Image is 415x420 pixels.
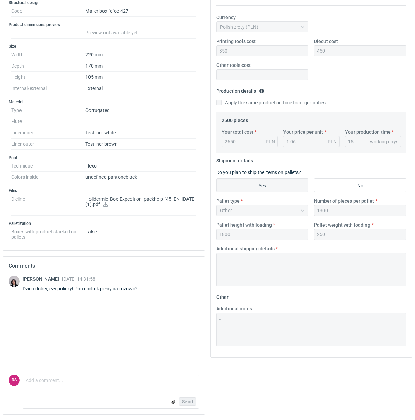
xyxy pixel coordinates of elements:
[9,276,20,287] img: Sebastian Markut
[9,22,199,27] h3: Product dimensions preview
[314,38,338,45] label: Diecut cost
[9,375,20,386] figcaption: RS
[85,127,196,139] dd: Testliner white
[85,196,196,208] p: Holidermie_Box-Expedition_packhelp-f45_EN_[DATE] (1).pdf
[9,44,199,49] h3: Size
[283,129,323,135] label: Your price per unit
[11,226,85,240] dt: Boxes with product stacked on pallets
[85,172,196,183] dd: undefined-pantone black
[85,30,139,35] span: Preview not available yet.
[222,115,248,123] legend: 2500 pieces
[314,198,374,204] label: Number of pieces per pallet
[11,49,85,60] dt: Width
[216,305,252,312] label: Additional notes
[216,86,264,94] legend: Production details
[85,49,196,60] dd: 220 mm
[216,198,240,204] label: Pallet type
[216,38,256,45] label: Printing tools cost
[216,99,326,106] label: Apply the same production time to all quantities
[216,155,253,163] legend: Shipment details
[216,245,275,252] label: Additional shipping details
[179,397,196,406] button: Send
[11,116,85,127] dt: Flute
[314,221,370,228] label: Pallet weight with loading
[11,5,85,17] dt: Code
[11,172,85,183] dt: Colors inside
[216,62,251,69] label: Other tools cost
[85,139,196,150] dd: Testliner brown
[23,276,62,282] span: [PERSON_NAME]
[9,221,199,226] h3: Palletization
[216,14,236,21] label: Currency
[11,105,85,116] dt: Type
[9,99,199,105] h3: Material
[216,292,229,300] legend: Other
[328,138,337,145] div: PLN
[85,72,196,83] dd: 105 mm
[345,129,391,135] label: Your production time
[11,72,85,83] dt: Height
[85,105,196,116] dd: Corrugated
[11,160,85,172] dt: Technique
[266,138,275,145] div: PLN
[85,60,196,72] dd: 170 mm
[62,276,95,282] span: [DATE] 14:31:58
[23,285,146,292] div: Dzień dobry, czy policzył Pan nadruk pełny na różowo?
[9,262,199,270] h2: Comments
[85,5,196,17] dd: Mailer box fefco 427
[182,399,193,404] span: Send
[85,226,196,240] dd: False
[11,83,85,94] dt: Internal/external
[85,83,196,94] dd: External
[11,139,85,150] dt: Liner outer
[9,155,199,160] h3: Print
[85,116,196,127] dd: E
[11,193,85,216] dt: Dieline
[216,170,301,175] label: Do you plan to ship the items on pallets?
[216,313,407,346] textarea: -
[9,375,20,386] div: Rafał Stani
[370,138,398,145] div: working days
[222,129,253,135] label: Your total cost
[11,127,85,139] dt: Liner inner
[11,60,85,72] dt: Depth
[85,160,196,172] dd: Flexo
[9,188,199,193] h3: Files
[216,221,272,228] label: Pallet height with loading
